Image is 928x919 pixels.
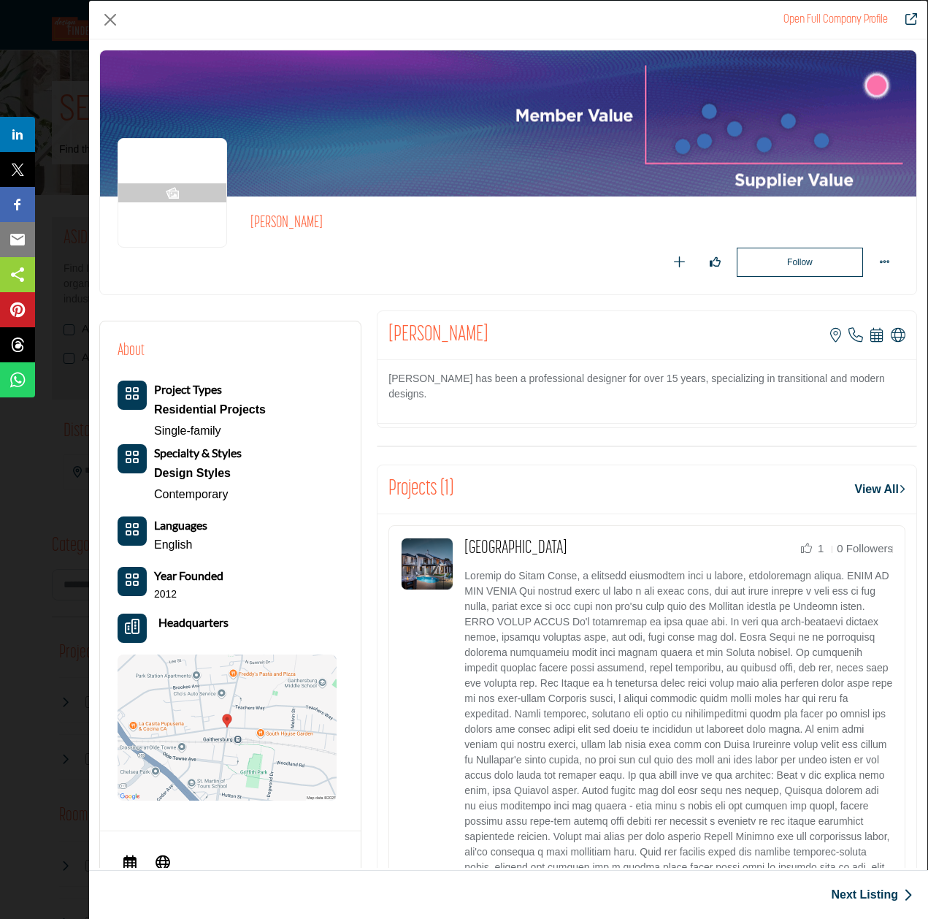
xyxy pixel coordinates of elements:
[154,462,242,484] a: Design Styles
[158,614,229,631] b: Headquarters
[895,11,917,28] a: Redirect to andy-steggles
[154,567,223,584] b: Year Founded
[154,519,207,532] a: Languages
[701,248,729,277] button: Like
[388,476,453,503] h2: Projects (1)
[870,248,899,277] button: More Options
[99,9,121,31] button: Close
[118,655,337,801] img: Location Map
[154,399,266,421] div: Types of projects range from simple residential renovations to highly complex commercial initiati...
[154,488,228,500] a: Contemporary
[118,339,145,363] h2: About
[818,542,824,554] span: 1
[154,384,222,396] a: Project Types
[388,371,905,402] p: [PERSON_NAME] has been a professional designer for over 15 years, specializing in transitional an...
[831,886,913,904] a: Next Listing
[401,538,453,590] img: Heron House - Project Logo
[783,14,888,26] a: Redirect to andy-steggles
[154,446,242,459] b: Specialty & Styles
[154,587,177,602] p: 2012
[118,614,147,643] button: Headquarter icon
[154,447,242,459] a: Specialty & Styles
[665,248,694,277] button: Add To List
[154,382,222,396] b: Project Types
[118,516,147,546] button: Category Icon
[737,248,863,277] button: Redirect to login
[154,424,221,437] a: Single-family
[250,214,652,233] h2: [PERSON_NAME]
[118,138,227,248] img: andy-steggles logo
[118,381,147,410] button: Category Icon
[154,462,242,484] div: Styles that range from contemporary to Victorian to meet any aesthetic vision.
[837,542,893,554] span: 0 Followers
[388,322,488,348] h2: Andy Steggles
[154,399,266,421] a: Residential Projects
[118,567,147,596] button: No of member icon
[154,538,192,551] a: English
[464,539,567,557] a: [GEOGRAPHIC_DATA]
[154,518,207,532] b: Languages
[855,481,905,498] a: View All
[118,444,147,473] button: Category Icon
